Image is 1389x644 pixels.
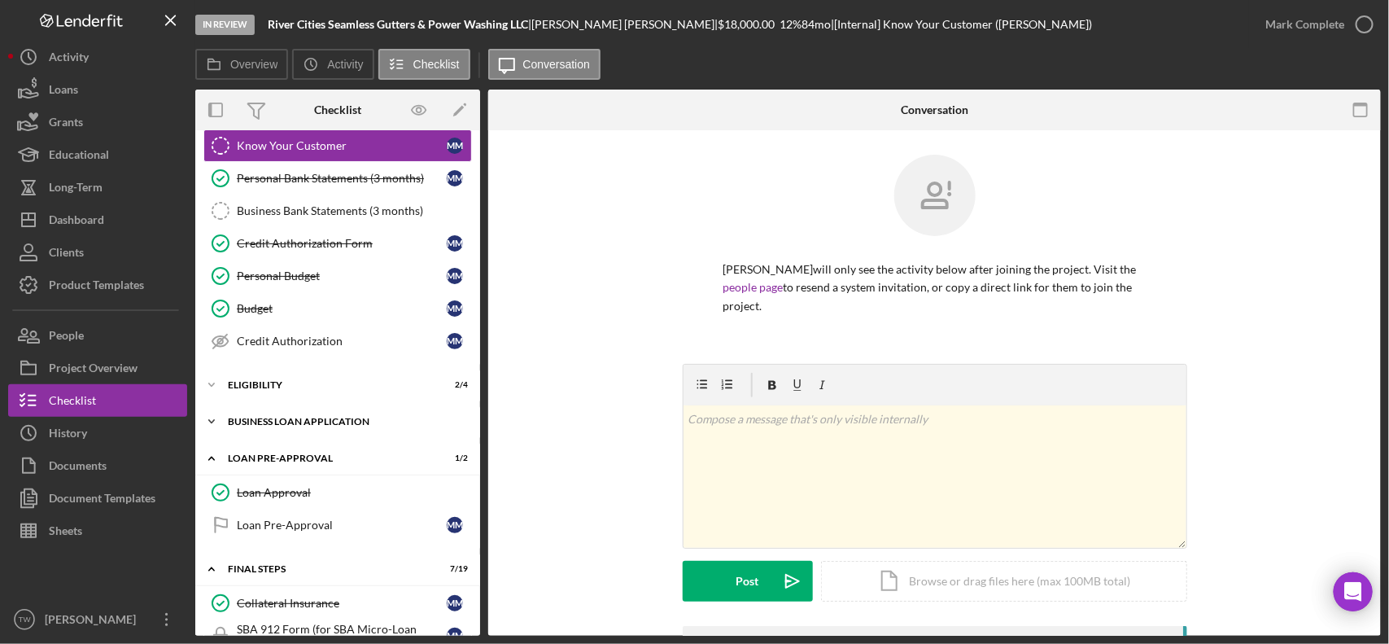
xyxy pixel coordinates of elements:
label: Activity [327,58,363,71]
div: Activity [49,41,89,77]
div: LOAN PRE-APPROVAL [228,453,427,463]
div: Clients [49,236,84,273]
button: TW[PERSON_NAME] [8,603,187,636]
div: | [268,18,531,31]
button: Post [683,561,813,602]
div: Loans [49,73,78,110]
div: Educational [49,138,109,175]
label: Conversation [523,58,591,71]
div: Loan Pre-Approval [237,519,447,532]
div: Personal Budget [237,269,447,283]
a: Know Your CustomerMM [203,129,472,162]
a: BudgetMM [203,292,472,325]
button: Sheets [8,515,187,547]
div: Documents [49,449,107,486]
button: History [8,417,187,449]
div: Mark Complete [1265,8,1344,41]
a: Business Bank Statements (3 months) [203,195,472,227]
b: River Cities Seamless Gutters & Power Washing LLC [268,17,528,31]
div: ELIGIBILITY [228,380,427,390]
div: | [Internal] Know Your Customer ([PERSON_NAME]) [831,18,1092,31]
div: Business Bank Statements (3 months) [237,204,471,217]
div: 1 / 2 [439,453,468,463]
div: M M [447,333,463,349]
div: Budget [237,302,447,315]
div: M M [447,595,463,611]
div: $18,000.00 [718,18,780,31]
button: Conversation [488,49,601,80]
button: Loans [8,73,187,106]
div: Personal Bank Statements (3 months) [237,172,447,185]
button: Checklist [8,384,187,417]
button: Document Templates [8,482,187,515]
div: 84 mo [802,18,831,31]
a: Credit Authorization FormMM [203,227,472,260]
button: Product Templates [8,269,187,301]
div: M M [447,138,463,154]
button: Mark Complete [1249,8,1381,41]
div: Open Intercom Messenger [1334,572,1373,611]
div: M M [447,235,463,252]
div: Document Templates [49,482,155,519]
button: Overview [195,49,288,80]
div: Credit Authorization [237,335,447,348]
a: Credit AuthorizationMM [203,325,472,357]
button: Checklist [378,49,470,80]
a: Grants [8,106,187,138]
div: FINAL STEPS [228,564,427,574]
div: M M [447,628,463,644]
label: Overview [230,58,277,71]
button: Project Overview [8,352,187,384]
div: [PERSON_NAME] [PERSON_NAME] | [531,18,718,31]
div: [PERSON_NAME] [41,603,146,640]
div: Long-Term [49,171,103,208]
a: Loan Pre-ApprovalMM [203,509,472,541]
a: People [8,319,187,352]
div: 12 % [780,18,802,31]
div: Dashboard [49,204,104,240]
div: M M [447,300,463,317]
div: BUSINESS LOAN APPLICATION [228,417,460,427]
a: Loan Approval [203,476,472,509]
div: Collateral Insurance [237,597,447,610]
div: History [49,417,87,453]
div: M M [447,268,463,284]
button: Activity [8,41,187,73]
div: In Review [195,15,255,35]
div: M M [447,517,463,533]
div: Credit Authorization Form [237,237,447,250]
button: Activity [292,49,373,80]
a: Collateral InsuranceMM [203,587,472,620]
div: 2 / 4 [439,380,468,390]
label: Checklist [413,58,460,71]
button: Dashboard [8,204,187,236]
a: Personal Bank Statements (3 months)MM [203,162,472,195]
div: Checklist [314,103,361,116]
button: Clients [8,236,187,269]
div: Project Overview [49,352,138,388]
div: People [49,319,84,356]
div: Checklist [49,384,96,421]
button: Educational [8,138,187,171]
a: people page [723,280,784,294]
a: Personal BudgetMM [203,260,472,292]
button: Long-Term [8,171,187,204]
div: Post [736,561,759,602]
button: Documents [8,449,187,482]
div: Know Your Customer [237,139,447,152]
div: Product Templates [49,269,144,305]
div: M M [447,170,463,186]
div: Conversation [901,103,968,116]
